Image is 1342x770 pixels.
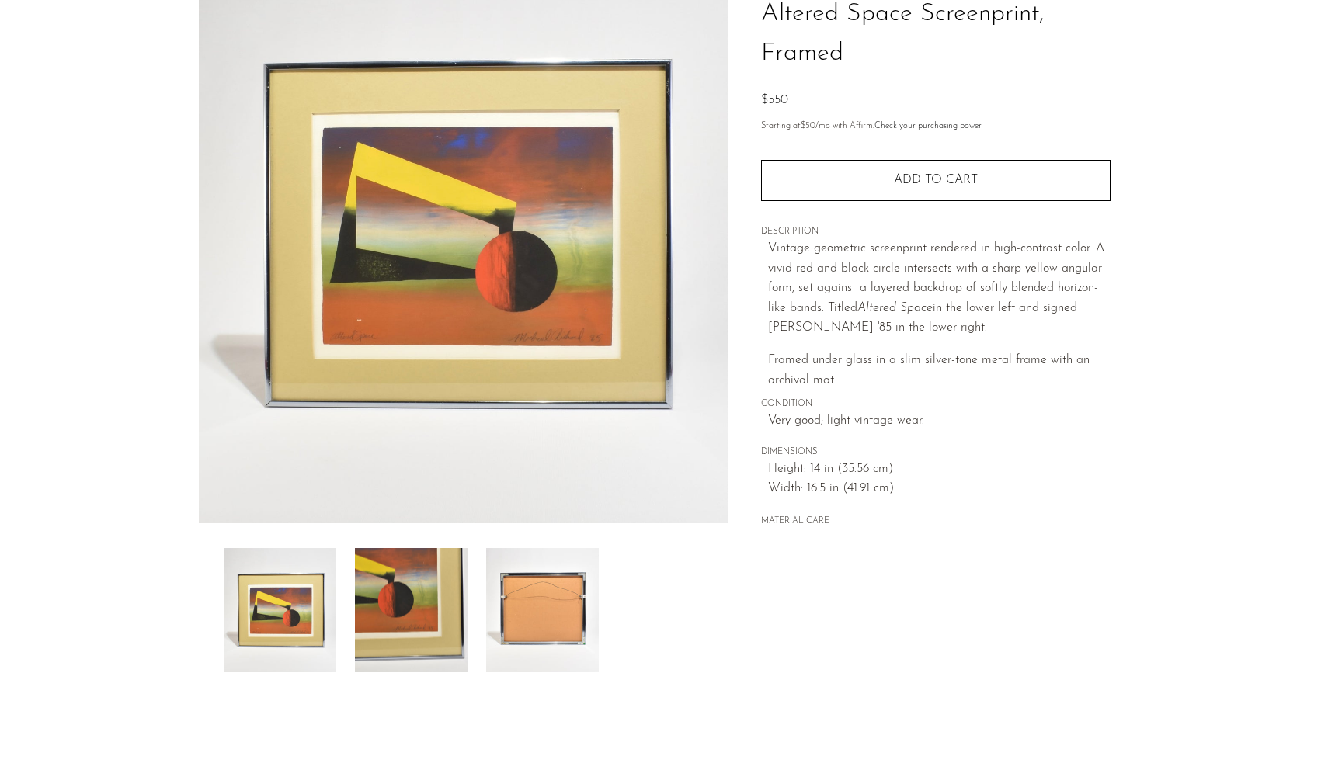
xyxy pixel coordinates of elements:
[768,411,1111,432] span: Very good; light vintage wear.
[761,94,788,106] span: $550
[761,516,829,528] button: MATERIAL CARE
[768,460,1111,480] span: Height: 14 in (35.56 cm)
[761,397,1111,411] span: CONDITION
[857,302,933,314] em: Altered Space
[761,120,1111,134] p: Starting at /mo with Affirm.
[761,225,1111,239] span: DESCRIPTION
[224,548,336,672] img: Altered Space Screenprint, Framed
[894,173,978,188] span: Add to cart
[486,548,599,672] img: Altered Space Screenprint, Framed
[761,160,1111,200] button: Add to cart
[801,122,815,130] span: $50
[355,548,468,672] img: Altered Space Screenprint, Framed
[768,351,1111,390] p: Framed under glass in a slim silver-tone metal frame with an archival mat.
[874,122,982,130] a: Check your purchasing power - Learn more about Affirm Financing (opens in modal)
[768,239,1111,338] p: Vintage geometric screenprint rendered in high-contrast color. A vivid red and black circle inter...
[768,479,1111,499] span: Width: 16.5 in (41.91 cm)
[761,446,1111,460] span: DIMENSIONS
